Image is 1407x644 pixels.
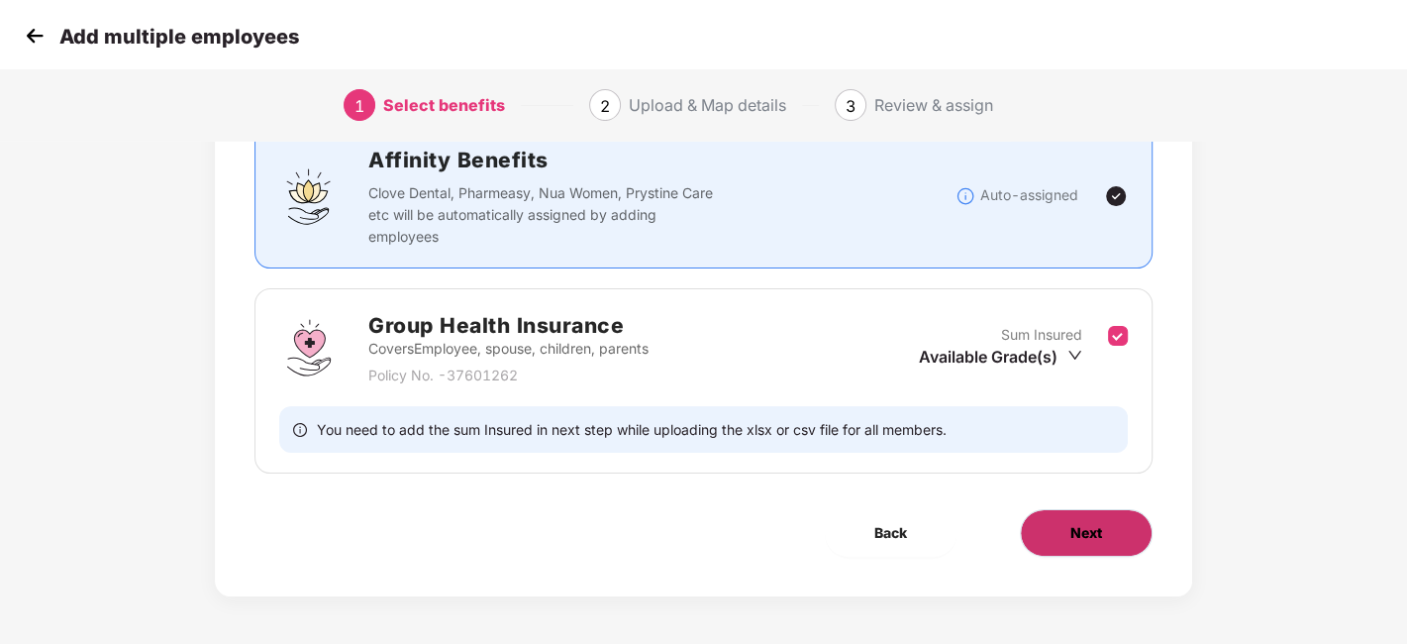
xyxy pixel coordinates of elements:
img: svg+xml;base64,PHN2ZyBpZD0iR3JvdXBfSGVhbHRoX0luc3VyYW5jZSIgZGF0YS1uYW1lPSJHcm91cCBIZWFsdGggSW5zdX... [279,318,339,377]
p: Clove Dental, Pharmeasy, Nua Women, Prystine Care etc will be automatically assigned by adding em... [368,182,721,248]
p: Covers Employee, spouse, children, parents [368,338,649,360]
button: Next [1020,509,1153,557]
p: Add multiple employees [59,25,299,49]
span: 1 [354,96,364,116]
p: Auto-assigned [980,184,1078,206]
div: Available Grade(s) [919,346,1082,368]
span: down [1067,348,1082,363]
button: Back [825,509,956,557]
span: 3 [846,96,855,116]
span: info-circle [293,420,307,439]
img: svg+xml;base64,PHN2ZyBpZD0iQWZmaW5pdHlfQmVuZWZpdHMiIGRhdGEtbmFtZT0iQWZmaW5pdHkgQmVuZWZpdHMiIHhtbG... [279,166,339,226]
img: svg+xml;base64,PHN2ZyBpZD0iSW5mb18tXzMyeDMyIiBkYXRhLW5hbWU9IkluZm8gLSAzMngzMiIgeG1sbnM9Imh0dHA6Ly... [955,186,975,206]
h2: Group Health Insurance [368,309,649,342]
div: Upload & Map details [629,89,786,121]
span: Back [874,522,907,544]
span: 2 [600,96,610,116]
h2: Affinity Benefits [368,144,955,176]
img: svg+xml;base64,PHN2ZyBpZD0iVGljay0yNHgyNCIgeG1sbnM9Imh0dHA6Ly93d3cudzMub3JnLzIwMDAvc3ZnIiB3aWR0aD... [1104,184,1128,208]
span: You need to add the sum Insured in next step while uploading the xlsx or csv file for all members. [317,420,947,439]
span: Next [1070,522,1102,544]
p: Sum Insured [1001,324,1082,346]
div: Select benefits [383,89,505,121]
div: Review & assign [874,89,993,121]
p: Policy No. - 37601262 [368,365,649,386]
img: svg+xml;base64,PHN2ZyB4bWxucz0iaHR0cDovL3d3dy53My5vcmcvMjAwMC9zdmciIHdpZHRoPSIzMCIgaGVpZ2h0PSIzMC... [20,21,50,51]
